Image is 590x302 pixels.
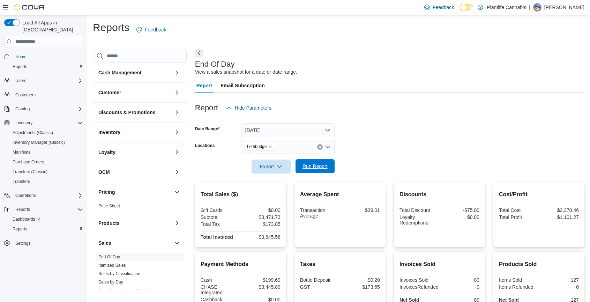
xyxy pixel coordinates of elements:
[13,205,33,214] button: Reports
[1,104,86,114] button: Catalog
[13,140,65,145] span: Inventory Manager (Classic)
[1,51,86,61] button: Home
[7,177,86,186] button: Transfers
[1,205,86,214] button: Reports
[341,277,380,283] div: $0.20
[10,138,68,147] a: Inventory Manager (Classic)
[7,138,86,147] button: Inventory Manager (Classic)
[300,284,339,290] div: GST
[242,214,281,220] div: $3,471.73
[224,101,274,115] button: Hide Parameters
[98,129,171,136] button: Inventory
[13,239,33,248] a: Settings
[201,260,281,268] h2: Payment Methods
[10,168,50,176] a: Transfers (Classic)
[98,288,153,293] span: Sales by Employee (Created)
[303,163,328,170] span: Run Report
[98,220,120,227] h3: Products
[15,207,30,212] span: Reports
[10,138,83,147] span: Inventory Manager (Classic)
[268,145,272,149] button: Remove Lethbridge from selection in this group
[460,4,474,11] input: Dark Mode
[173,148,181,156] button: Loyalty
[195,104,218,112] h3: Report
[1,191,86,200] button: Operations
[7,62,86,72] button: Reports
[10,177,83,186] span: Transfers
[7,147,86,157] button: Manifests
[13,119,35,127] button: Inventory
[98,263,126,268] span: Itemized Sales
[499,214,538,220] div: Total Profit
[98,89,121,96] h3: Customer
[98,149,115,156] h3: Loyalty
[252,160,291,174] button: Export
[13,191,39,200] button: Operations
[421,0,457,14] a: Feedback
[13,64,27,69] span: Reports
[10,128,56,137] a: Adjustments (Classic)
[134,23,169,37] a: Feedback
[13,239,83,248] span: Settings
[13,105,32,113] button: Catalog
[13,91,38,99] a: Customers
[201,207,239,213] div: Gift Cards
[98,254,120,260] span: End Of Day
[540,277,579,283] div: 127
[242,207,281,213] div: $0.00
[460,11,460,12] span: Dark Mode
[247,143,267,150] span: Lethbridge
[173,88,181,97] button: Customer
[529,3,530,12] p: |
[15,54,27,60] span: Home
[10,225,30,233] a: Reports
[300,277,339,283] div: Bottle Deposit
[13,52,83,61] span: Home
[341,284,380,290] div: $173.65
[7,167,86,177] button: Transfers (Classic)
[173,219,181,227] button: Products
[540,214,579,220] div: $1,101.27
[300,190,380,199] h2: Average Spent
[98,109,171,116] button: Discounts & Promotions
[13,159,44,165] span: Purchase Orders
[325,144,330,150] button: Open list of options
[499,190,579,199] h2: Cost/Profit
[201,190,281,199] h2: Total Sales ($)
[195,68,297,76] div: View a sales snapshot for a date or date range.
[173,128,181,137] button: Inventory
[441,277,479,283] div: 89
[173,239,181,247] button: Sales
[7,128,86,138] button: Adjustments (Classic)
[195,126,220,132] label: Date Range
[244,143,276,150] span: Lethbridge
[13,149,30,155] span: Manifests
[242,277,281,283] div: $199.69
[98,109,155,116] h3: Discounts & Promotions
[499,284,538,290] div: Items Refunded
[145,26,166,33] span: Feedback
[1,90,86,100] button: Customers
[235,104,271,111] span: Hide Parameters
[10,215,43,223] a: Dashboards
[242,284,281,290] div: $3,445.89
[98,69,171,76] button: Cash Management
[1,76,86,86] button: Users
[98,69,142,76] h3: Cash Management
[296,159,335,173] button: Run Report
[441,214,479,220] div: $0.00
[441,284,479,290] div: 0
[13,76,83,85] span: Users
[98,280,123,285] a: Sales by Day
[13,205,83,214] span: Reports
[98,263,126,268] a: Itemized Sales
[13,119,83,127] span: Inventory
[13,105,83,113] span: Catalog
[13,216,40,222] span: Dashboards
[201,277,239,283] div: Cash
[14,4,45,11] img: Cova
[201,284,239,295] div: CHASE - Integrated
[10,225,83,233] span: Reports
[98,240,171,246] button: Sales
[10,128,83,137] span: Adjustments (Classic)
